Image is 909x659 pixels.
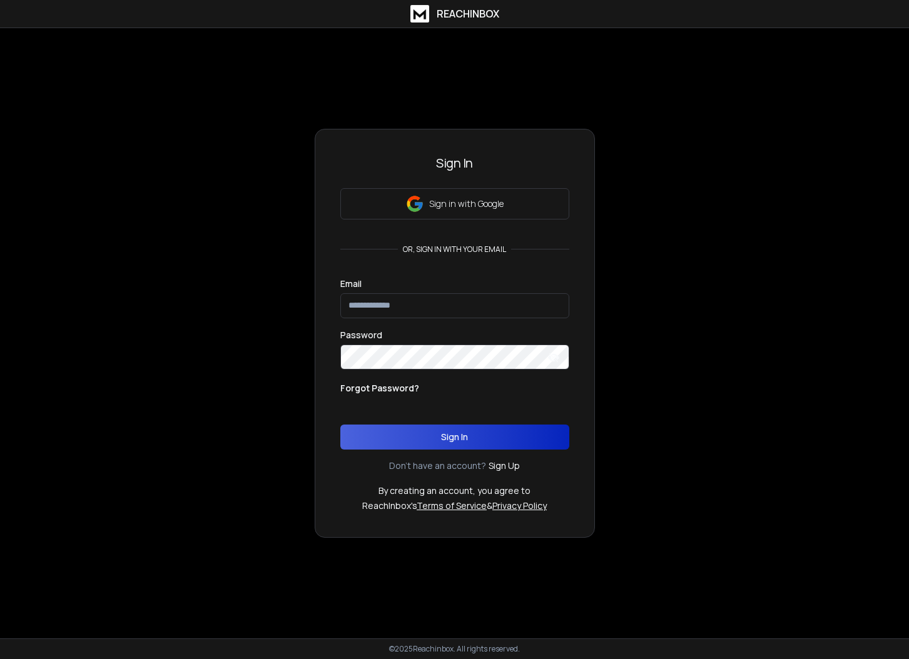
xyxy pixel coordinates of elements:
p: © 2025 Reachinbox. All rights reserved. [389,644,520,654]
a: ReachInbox [410,5,499,23]
h3: Sign In [340,154,569,172]
img: logo [410,5,429,23]
p: or, sign in with your email [398,244,511,254]
p: Sign in with Google [429,198,504,210]
p: Forgot Password? [340,382,419,395]
p: By creating an account, you agree to [378,485,531,497]
p: ReachInbox's & [362,500,547,512]
label: Password [340,331,382,340]
label: Email [340,279,362,288]
h1: ReachInbox [437,6,499,21]
a: Privacy Policy [492,500,547,511]
button: Sign in with Google [340,188,569,219]
p: Don't have an account? [389,460,486,472]
button: Sign In [340,425,569,450]
a: Sign Up [489,460,520,472]
a: Terms of Service [417,500,487,511]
